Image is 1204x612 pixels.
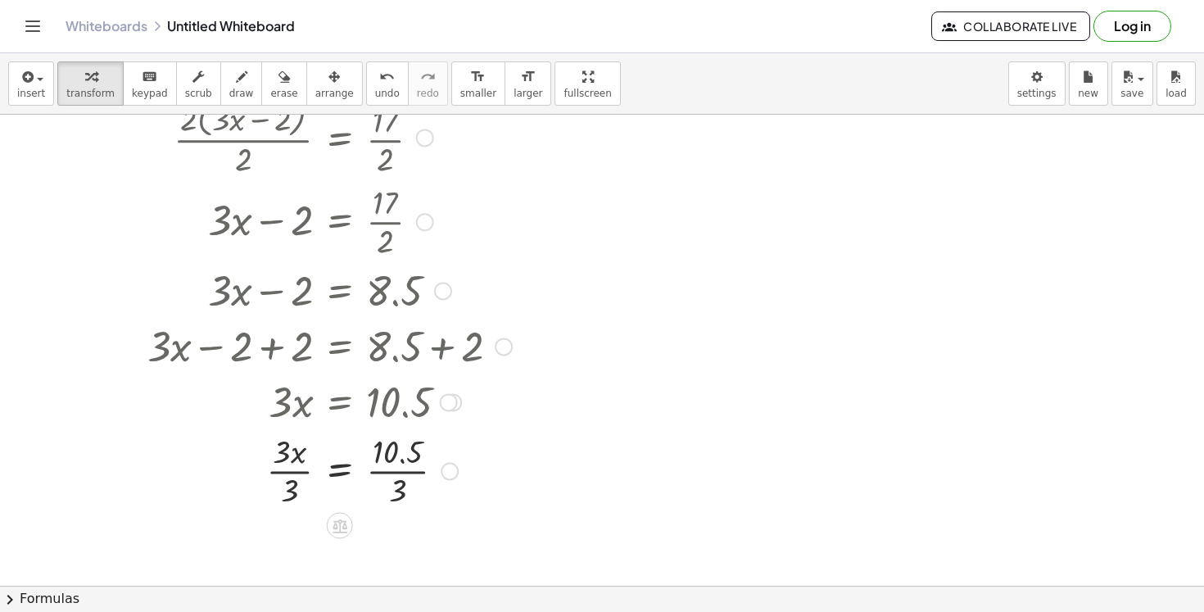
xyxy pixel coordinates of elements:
[564,88,611,99] span: fullscreen
[375,88,400,99] span: undo
[408,61,448,106] button: redoredo
[1093,11,1171,42] button: Log in
[420,67,436,87] i: redo
[514,88,542,99] span: larger
[1069,61,1108,106] button: new
[315,88,354,99] span: arrange
[1120,88,1143,99] span: save
[66,88,115,99] span: transform
[220,61,263,106] button: draw
[1166,88,1187,99] span: load
[460,88,496,99] span: smaller
[417,88,439,99] span: redo
[20,13,46,39] button: Toggle navigation
[185,88,212,99] span: scrub
[520,67,536,87] i: format_size
[132,88,168,99] span: keypad
[176,61,221,106] button: scrub
[327,513,353,539] div: Apply the same math to both sides of the equation
[1017,88,1057,99] span: settings
[379,67,395,87] i: undo
[123,61,177,106] button: keyboardkeypad
[945,19,1076,34] span: Collaborate Live
[8,61,54,106] button: insert
[270,88,297,99] span: erase
[1008,61,1066,106] button: settings
[17,88,45,99] span: insert
[931,11,1090,41] button: Collaborate Live
[261,61,306,106] button: erase
[1156,61,1196,106] button: load
[57,61,124,106] button: transform
[142,67,157,87] i: keyboard
[66,18,147,34] a: Whiteboards
[229,88,254,99] span: draw
[505,61,551,106] button: format_sizelarger
[554,61,620,106] button: fullscreen
[366,61,409,106] button: undoundo
[451,61,505,106] button: format_sizesmaller
[1078,88,1098,99] span: new
[470,67,486,87] i: format_size
[1111,61,1153,106] button: save
[306,61,363,106] button: arrange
